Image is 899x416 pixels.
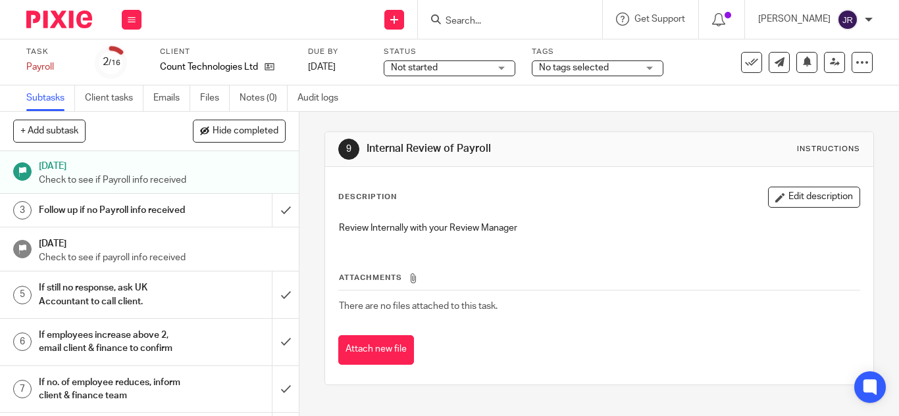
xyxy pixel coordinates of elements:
button: Attach new file [338,335,414,365]
span: Not started [391,63,438,72]
label: Task [26,47,79,57]
div: 6 [13,333,32,351]
span: No tags selected [539,63,609,72]
div: Instructions [797,144,860,154]
h1: If still no response, ask UK Accountant to call client. [39,278,186,312]
input: Search [444,16,563,28]
label: Tags [532,47,663,57]
img: Pixie [26,11,92,28]
p: Review Internally with your Review Manager [339,221,860,235]
h1: [DATE] [39,234,286,250]
a: Files [200,85,230,111]
p: Description [338,192,397,202]
span: Hide completed [213,126,278,137]
h1: [DATE] [39,156,286,173]
div: 9 [338,139,359,160]
div: 2 [103,55,120,70]
div: 7 [13,380,32,398]
img: svg%3E [837,9,858,30]
a: Emails [153,85,190,111]
div: Payroll [26,60,79,74]
p: Check to see if Payroll info received [39,173,286,187]
h1: If employees increase above 2, email client & finance to confirm [39,325,186,359]
span: There are no files attached to this task. [339,302,498,311]
span: [DATE] [308,62,336,72]
a: Subtasks [26,85,75,111]
small: /16 [109,59,120,66]
a: Notes (0) [240,85,288,111]
label: Due by [308,47,367,57]
div: 5 [13,286,32,304]
div: 3 [13,201,32,220]
a: Client tasks [85,85,143,111]
label: Status [384,47,515,57]
p: Count Technologies Ltd [160,60,258,74]
span: Attachments [339,274,402,281]
p: Check to see if payroll info received [39,251,286,264]
h1: If no. of employee reduces, inform client & finance team [39,373,186,406]
a: Audit logs [297,85,348,111]
p: [PERSON_NAME] [758,12,831,26]
span: Get Support [634,14,685,24]
button: Edit description [768,187,860,208]
label: Client [160,47,292,57]
button: + Add subtask [13,120,86,142]
h1: Follow up if no Payroll info received [39,200,186,220]
button: Hide completed [193,120,286,142]
h1: Internal Review of Payroll [367,142,627,156]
